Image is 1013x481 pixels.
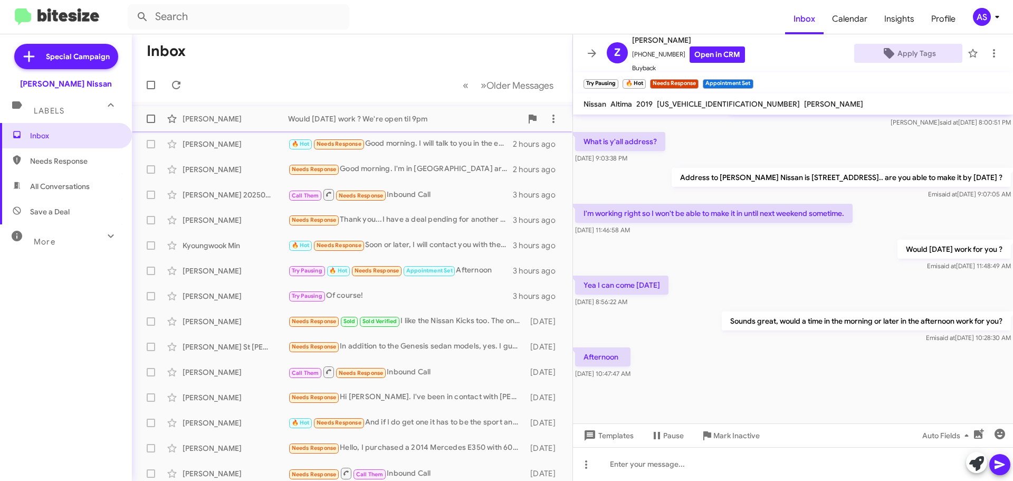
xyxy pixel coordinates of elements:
div: 2 hours ago [513,164,564,175]
div: [PERSON_NAME] [183,468,288,479]
span: [PERSON_NAME] [804,99,863,109]
div: 3 hours ago [513,240,564,251]
span: Needs Response [317,242,361,249]
div: [DATE] [525,418,564,428]
p: Address to [PERSON_NAME] Nissan is [STREET_ADDRESS].. are you able to make it by [DATE] ? [672,168,1011,187]
div: 3 hours ago [513,266,564,276]
p: Afternoon [575,347,630,366]
span: Auto Fields [922,426,973,445]
p: Would [DATE] work for you ? [897,240,1011,259]
span: Older Messages [486,80,553,91]
span: 🔥 Hot [329,267,347,274]
div: [DATE] [525,443,564,454]
span: Save a Deal [30,206,70,217]
span: Special Campaign [46,51,110,62]
div: [PERSON_NAME] [183,443,288,454]
span: Sold Verified [362,318,397,325]
a: Profile [923,4,964,34]
span: [US_VEHICLE_IDENTIFICATION_NUMBER] [657,99,800,109]
span: Needs Response [317,419,361,426]
div: Inbound Call [288,467,525,480]
button: Pause [642,426,692,445]
span: [PERSON_NAME] [DATE] 8:00:51 PM [891,118,1011,126]
span: Needs Response [317,140,361,147]
button: Mark Inactive [692,426,768,445]
input: Search [128,4,349,30]
a: Calendar [824,4,876,34]
span: [DATE] 9:03:38 PM [575,154,627,162]
span: Emi [DATE] 11:48:49 AM [927,262,1011,270]
span: Z [614,44,620,61]
a: Special Campaign [14,44,118,69]
div: [DATE] [525,468,564,479]
span: Needs Response [30,156,120,166]
div: Good morning. I will talk to you in the evening around 6 pm [288,138,513,150]
span: [DATE] 11:46:58 AM [575,226,630,234]
div: Kyoungwook Min [183,240,288,251]
span: Needs Response [355,267,399,274]
span: [PERSON_NAME] [632,34,745,46]
span: Emi [DATE] 10:28:30 AM [926,334,1011,342]
div: [PERSON_NAME] [183,418,288,428]
a: Open in CRM [690,46,745,63]
div: Inbound Call [288,188,513,201]
span: Call Them [292,370,319,376]
span: Needs Response [339,370,384,376]
span: Altima [610,99,632,109]
span: 2019 [636,99,653,109]
div: [PERSON_NAME] [183,392,288,403]
span: Pause [663,426,684,445]
div: [PERSON_NAME] [183,291,288,301]
div: Afternoon [288,265,513,277]
small: Try Pausing [584,79,618,89]
span: Buyback [632,63,745,73]
div: In addition to the Genesis sedan models, yes. I guess I'd consider another INFINITI. A 2019 Q70 5... [288,341,525,353]
small: Appointment Set [703,79,753,89]
p: Sounds great, would a time in the morning or later in the afternoon work for you? [722,312,1011,331]
span: Nissan [584,99,606,109]
div: 2 hours ago [513,139,564,149]
div: [PERSON_NAME] [183,215,288,225]
span: Templates [581,426,634,445]
div: [PERSON_NAME] St [PERSON_NAME] [183,342,288,352]
div: [PERSON_NAME] [183,316,288,327]
span: Needs Response [292,216,337,223]
span: Labels [34,106,64,116]
div: [DATE] [525,316,564,327]
a: Inbox [785,4,824,34]
div: AS [973,8,991,26]
a: Insights [876,4,923,34]
nav: Page navigation example [457,74,560,96]
div: Good morning. I'm in [GEOGRAPHIC_DATA] are you able to get me stock #250838A for $25k total drive... [288,163,513,175]
span: Needs Response [292,318,337,325]
span: [DATE] 10:47:47 AM [575,370,630,378]
span: Needs Response [292,343,337,350]
span: Needs Response [292,394,337,401]
div: [PERSON_NAME] [183,266,288,276]
div: Inbound Call [288,365,525,379]
p: What is y'all address? [575,132,665,151]
h1: Inbox [147,43,186,60]
div: Hi [PERSON_NAME]. I've been in contact with [PERSON_NAME] this morning about frontier sv crew cab... [288,391,525,403]
span: Try Pausing [292,293,322,299]
span: » [481,79,486,92]
button: Previous [456,74,475,96]
span: 🔥 Hot [292,140,310,147]
span: said at [938,262,956,270]
span: said at [939,190,957,198]
div: 3 hours ago [513,190,564,200]
button: Apply Tags [854,44,962,63]
span: Inbox [30,130,120,141]
div: Thank you...I have a deal pending for another vehicle.... [288,214,513,226]
span: Appointment Set [406,267,453,274]
div: 3 hours ago [513,291,564,301]
span: Apply Tags [897,44,936,63]
p: Yea I can come [DATE] [575,276,668,295]
button: Auto Fields [914,426,981,445]
div: Would [DATE] work ? We're open til 9pm [288,114,522,124]
span: Needs Response [292,445,337,451]
span: Try Pausing [292,267,322,274]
